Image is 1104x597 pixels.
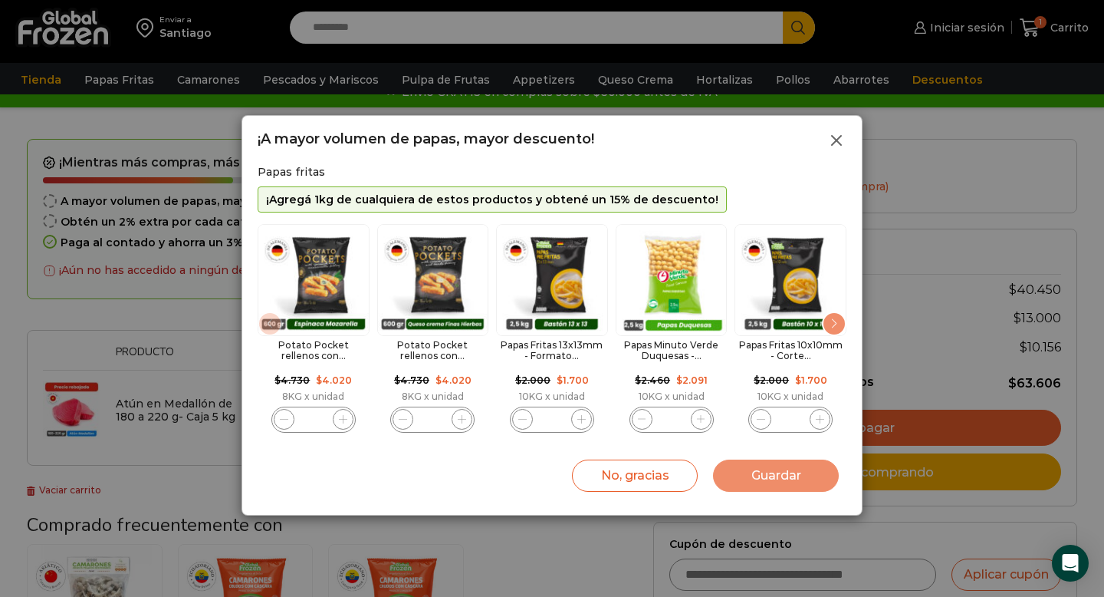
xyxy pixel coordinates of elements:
[795,374,827,386] bdi: 1.700
[258,391,370,402] div: 8KG x unidad
[713,460,839,492] button: Guardar
[1052,545,1089,582] div: Open Intercom Messenger
[676,374,682,386] span: $
[515,374,550,386] bdi: 2.000
[377,220,489,437] div: 2 / 11
[557,374,563,386] span: $
[258,220,370,437] div: 1 / 11
[303,409,324,430] input: Product quantity
[734,391,846,402] div: 10KG x unidad
[316,374,322,386] span: $
[616,340,728,362] h2: Papas Minuto Verde Duquesas -...
[557,374,589,386] bdi: 1.700
[394,374,400,386] span: $
[258,166,846,179] h2: Papas fritas
[616,220,728,437] div: 4 / 11
[822,312,846,336] div: Next slide
[616,391,728,402] div: 10KG x unidad
[635,374,641,386] span: $
[496,391,608,402] div: 10KG x unidad
[754,374,760,386] span: $
[734,220,846,437] div: 5 / 11
[754,374,789,386] bdi: 2.000
[435,374,442,386] span: $
[496,340,608,362] h2: Papas Fritas 13x13mm - Formato...
[676,374,708,386] bdi: 2.091
[422,409,443,430] input: Product quantity
[541,409,563,430] input: Product quantity
[377,340,489,362] h2: Potato Pocket rellenos con...
[780,409,801,430] input: Product quantity
[635,374,670,386] bdi: 2.460
[258,131,594,148] h2: ¡A mayor volumen de papas, mayor descuento!
[377,391,489,402] div: 8KG x unidad
[435,374,472,386] bdi: 4.020
[572,460,698,492] button: No, gracias
[274,374,281,386] span: $
[795,374,801,386] span: $
[266,193,718,206] p: ¡Agregá 1kg de cualquiera de estos productos y obtené un 15% de descuento!
[274,374,310,386] bdi: 4.730
[258,340,370,362] h2: Potato Pocket rellenos con...
[661,409,682,430] input: Product quantity
[734,340,846,362] h2: Papas Fritas 10x10mm - Corte...
[394,374,429,386] bdi: 4.730
[496,220,608,437] div: 3 / 11
[515,374,521,386] span: $
[316,374,352,386] bdi: 4.020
